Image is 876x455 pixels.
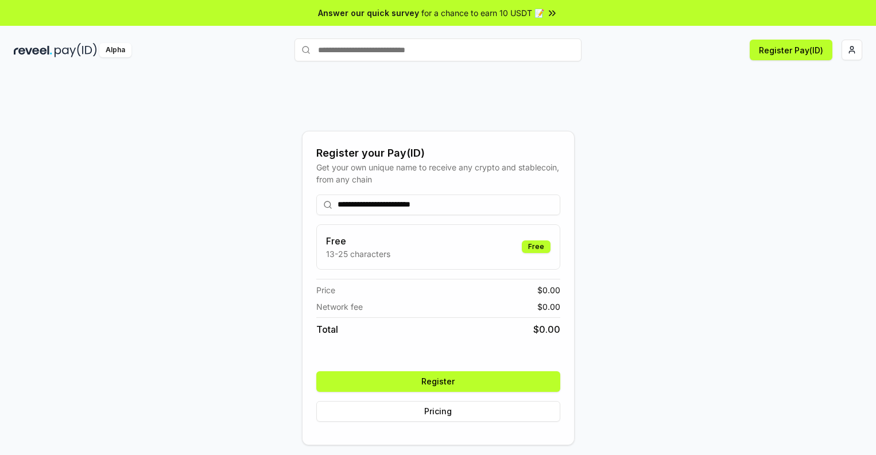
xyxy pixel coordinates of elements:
[533,322,560,336] span: $ 0.00
[421,7,544,19] span: for a chance to earn 10 USDT 📝
[522,240,551,253] div: Free
[537,301,560,313] span: $ 0.00
[14,43,52,57] img: reveel_dark
[316,401,560,422] button: Pricing
[326,234,390,248] h3: Free
[99,43,131,57] div: Alpha
[316,284,335,296] span: Price
[318,7,419,19] span: Answer our quick survey
[316,145,560,161] div: Register your Pay(ID)
[537,284,560,296] span: $ 0.00
[316,371,560,392] button: Register
[326,248,390,260] p: 13-25 characters
[316,322,338,336] span: Total
[316,301,363,313] span: Network fee
[750,40,832,60] button: Register Pay(ID)
[316,161,560,185] div: Get your own unique name to receive any crypto and stablecoin, from any chain
[55,43,97,57] img: pay_id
